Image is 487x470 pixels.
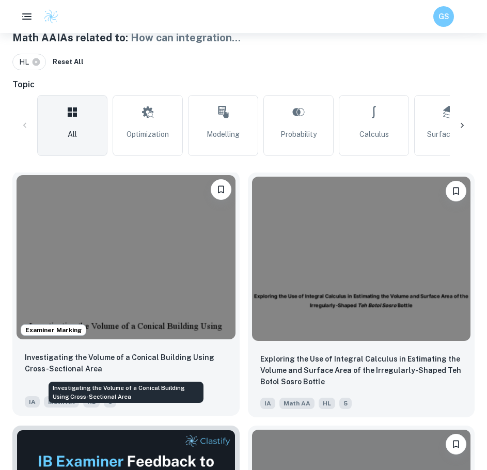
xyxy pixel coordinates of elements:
span: 5 [339,398,352,409]
img: Clastify logo [43,9,59,24]
p: Investigating the Volume of a Conical Building Using Cross-Sectional Area [25,352,227,374]
span: All [68,129,77,140]
img: Math AA IA example thumbnail: Exploring the Use of Integral Calculus i [252,177,471,341]
button: Reset All [50,54,86,70]
span: Surface Area [427,129,472,140]
button: Bookmark [446,181,466,201]
a: Clastify logo [37,9,59,24]
span: HL [319,398,335,409]
img: Math AA IA example thumbnail: Investigating the Volume of a Conical Bu [17,175,235,339]
div: HL [12,54,46,70]
button: GS [433,6,454,27]
p: Exploring the Use of Integral Calculus in Estimating the Volume and Surface Area of the Irregular... [260,353,463,387]
span: HL [19,56,34,68]
span: Calculus [359,129,389,140]
span: Modelling [207,129,240,140]
a: Examiner MarkingBookmarkInvestigating the Volume of a Conical Building Using Cross-Sectional Area... [12,173,240,417]
button: Bookmark [211,179,231,200]
div: Investigating the Volume of a Conical Building Using Cross-Sectional Area [49,382,203,403]
button: Bookmark [446,434,466,455]
span: Math AA [279,398,315,409]
a: BookmarkExploring the Use of Integral Calculus in Estimating the Volume and Surface Area of the I... [248,173,475,417]
h1: Math AA IAs related to: [12,30,475,45]
span: Examiner Marking [21,325,86,335]
span: IA [260,398,275,409]
span: How can integration ... [131,32,241,44]
span: Math AA [44,396,79,408]
span: IA [25,396,40,408]
span: Optimization [127,129,169,140]
h6: Topic [12,79,475,91]
h6: GS [438,11,450,22]
span: Probability [280,129,317,140]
